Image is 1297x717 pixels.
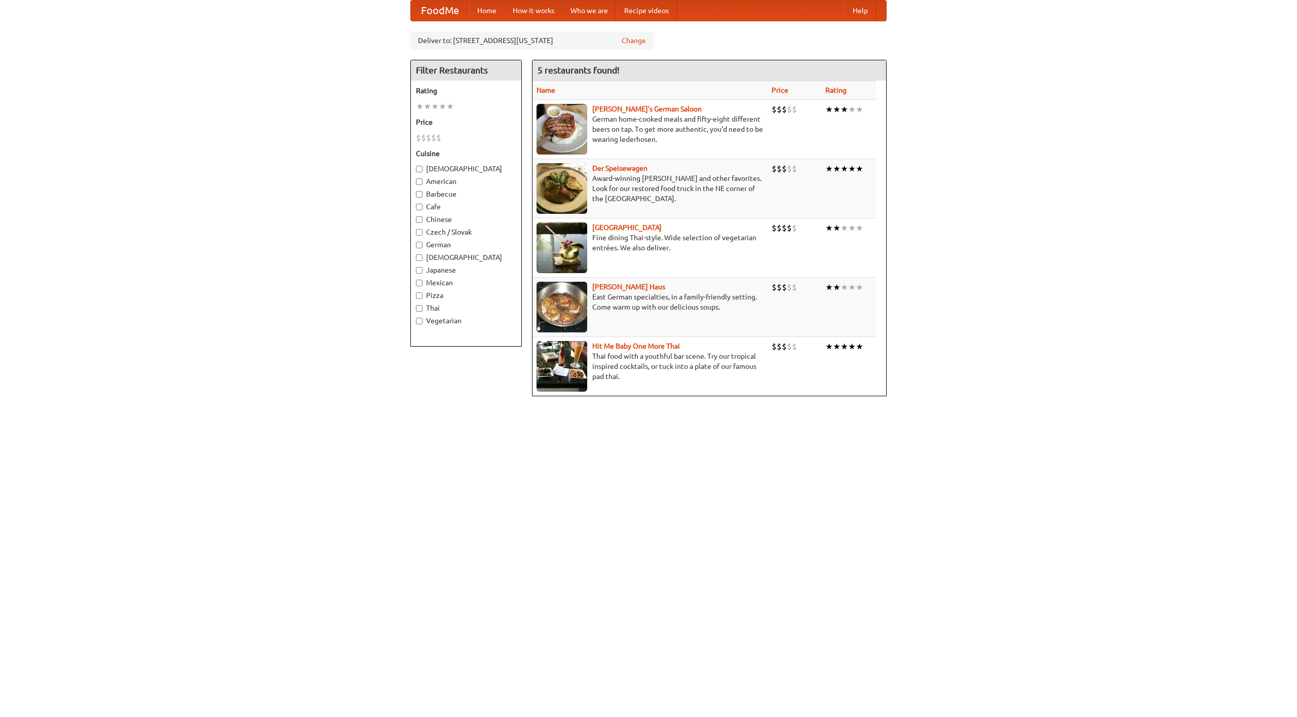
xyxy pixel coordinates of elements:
[592,223,662,232] b: [GEOGRAPHIC_DATA]
[841,104,848,115] li: ★
[848,104,856,115] li: ★
[416,101,424,112] li: ★
[537,114,764,144] p: German home-cooked meals and fifty-eight different beers on tap. To get more authentic, you'd nee...
[848,222,856,234] li: ★
[416,178,423,185] input: American
[592,283,665,291] a: [PERSON_NAME] Haus
[416,290,516,300] label: Pizza
[416,240,516,250] label: German
[436,132,441,143] li: $
[787,282,792,293] li: $
[424,101,431,112] li: ★
[416,189,516,199] label: Barbecue
[841,282,848,293] li: ★
[782,104,787,115] li: $
[772,282,777,293] li: $
[562,1,616,21] a: Who we are
[416,132,421,143] li: $
[772,104,777,115] li: $
[856,341,863,352] li: ★
[825,163,833,174] li: ★
[792,282,797,293] li: $
[538,65,620,75] ng-pluralize: 5 restaurants found!
[416,252,516,262] label: [DEMOGRAPHIC_DATA]
[416,316,516,326] label: Vegetarian
[845,1,876,21] a: Help
[416,267,423,274] input: Japanese
[856,282,863,293] li: ★
[416,148,516,159] h5: Cuisine
[856,163,863,174] li: ★
[825,282,833,293] li: ★
[772,341,777,352] li: $
[416,202,516,212] label: Cafe
[537,282,587,332] img: kohlhaus.jpg
[416,117,516,127] h5: Price
[833,341,841,352] li: ★
[416,265,516,275] label: Japanese
[416,164,516,174] label: [DEMOGRAPHIC_DATA]
[416,191,423,198] input: Barbecue
[792,163,797,174] li: $
[856,222,863,234] li: ★
[841,341,848,352] li: ★
[782,163,787,174] li: $
[825,222,833,234] li: ★
[537,351,764,382] p: Thai food with a youthful bar scene. Try our tropical inspired cocktails, or tuck into a plate of...
[416,216,423,223] input: Chinese
[772,163,777,174] li: $
[777,104,782,115] li: $
[833,163,841,174] li: ★
[592,342,680,350] a: Hit Me Baby One More Thai
[848,163,856,174] li: ★
[421,132,426,143] li: $
[787,341,792,352] li: $
[782,282,787,293] li: $
[833,104,841,115] li: ★
[416,254,423,261] input: [DEMOGRAPHIC_DATA]
[825,341,833,352] li: ★
[841,163,848,174] li: ★
[841,222,848,234] li: ★
[787,104,792,115] li: $
[833,222,841,234] li: ★
[537,173,764,204] p: Award-winning [PERSON_NAME] and other favorites. Look for our restored food truck in the NE corne...
[537,163,587,214] img: speisewagen.jpg
[782,341,787,352] li: $
[416,204,423,210] input: Cafe
[777,163,782,174] li: $
[411,60,521,81] h4: Filter Restaurants
[848,282,856,293] li: ★
[416,292,423,299] input: Pizza
[439,101,446,112] li: ★
[592,164,647,172] a: Der Speisewagen
[537,341,587,392] img: babythai.jpg
[416,229,423,236] input: Czech / Slovak
[416,278,516,288] label: Mexican
[431,101,439,112] li: ★
[772,86,788,94] a: Price
[446,101,454,112] li: ★
[825,104,833,115] li: ★
[856,104,863,115] li: ★
[411,1,469,21] a: FoodMe
[416,227,516,237] label: Czech / Slovak
[592,105,702,113] a: [PERSON_NAME]'s German Saloon
[787,222,792,234] li: $
[848,341,856,352] li: ★
[782,222,787,234] li: $
[772,222,777,234] li: $
[537,86,555,94] a: Name
[792,222,797,234] li: $
[777,282,782,293] li: $
[416,166,423,172] input: [DEMOGRAPHIC_DATA]
[416,242,423,248] input: German
[416,305,423,312] input: Thai
[616,1,677,21] a: Recipe videos
[537,222,587,273] img: satay.jpg
[416,318,423,324] input: Vegetarian
[825,86,847,94] a: Rating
